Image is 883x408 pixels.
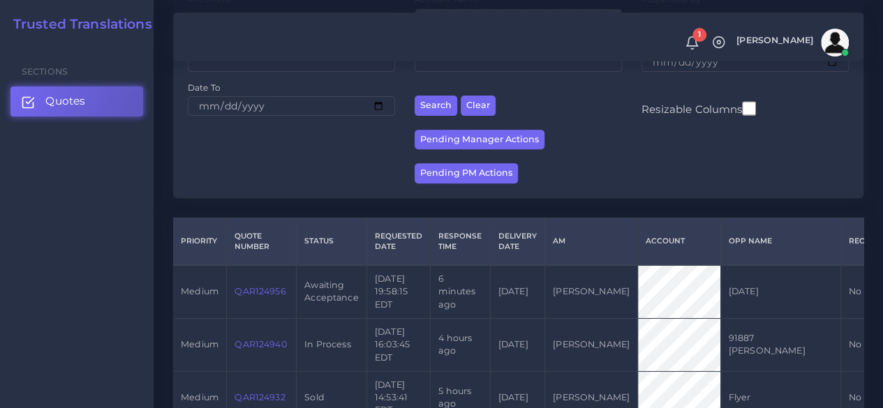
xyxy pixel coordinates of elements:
[366,218,430,265] th: Requested Date
[461,96,496,116] button: Clear
[173,218,227,265] th: Priority
[544,218,637,265] th: AM
[720,218,840,265] th: Opp Name
[415,163,518,183] button: Pending PM Actions
[415,130,544,150] button: Pending Manager Actions
[181,339,218,349] span: medium
[366,265,430,318] td: [DATE] 19:58:15 EDT
[10,86,143,116] a: Quotes
[840,318,873,371] td: No
[720,265,840,318] td: [DATE]
[235,392,285,402] a: QAR124932
[431,265,490,318] td: 6 minutes ago
[840,218,873,265] th: REC
[431,318,490,371] td: 4 hours ago
[431,218,490,265] th: Response Time
[821,29,849,56] img: avatar
[638,218,720,265] th: Account
[235,286,285,296] a: QAR124956
[692,28,706,42] span: 1
[742,100,756,117] input: Resizable Columns
[227,218,297,265] th: Quote Number
[490,218,544,265] th: Delivery Date
[3,17,152,33] a: Trusted Translations
[680,36,704,50] a: 1
[720,318,840,371] td: 91887 [PERSON_NAME]
[297,318,367,371] td: In Process
[181,392,218,402] span: medium
[729,29,854,56] a: [PERSON_NAME]avatar
[641,100,756,117] label: Resizable Columns
[297,218,367,265] th: Status
[490,318,544,371] td: [DATE]
[544,265,637,318] td: [PERSON_NAME]
[235,339,286,349] a: QAR124940
[544,318,637,371] td: [PERSON_NAME]
[297,265,367,318] td: Awaiting Acceptance
[736,36,813,45] span: [PERSON_NAME]
[840,265,873,318] td: No
[22,66,68,77] span: Sections
[366,318,430,371] td: [DATE] 16:03:45 EDT
[188,82,221,93] label: Date To
[45,93,85,109] span: Quotes
[490,265,544,318] td: [DATE]
[181,286,218,296] span: medium
[415,96,457,116] button: Search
